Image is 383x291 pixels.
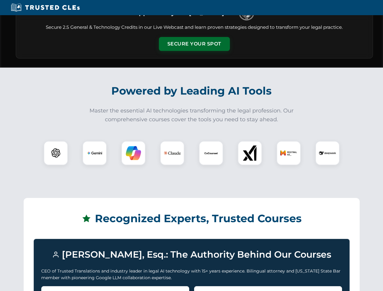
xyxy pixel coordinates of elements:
[126,145,141,161] img: Copilot Logo
[164,145,181,162] img: Claude Logo
[315,141,340,165] div: DeepSeek
[242,145,257,161] img: xAI Logo
[86,106,298,124] p: Master the essential AI technologies transforming the legal profession. Our comprehensive courses...
[159,37,230,51] button: Secure Your Spot
[121,141,146,165] div: Copilot
[199,141,223,165] div: CoCounsel
[41,268,342,281] p: CEO of Trusted Translations and industry leader in legal AI technology with 15+ years experience....
[47,144,65,162] img: ChatGPT Logo
[160,141,184,165] div: Claude
[23,24,365,31] p: Secure 2.5 General & Technology Credits in our Live Webcast and learn proven strategies designed ...
[87,145,102,161] img: Gemini Logo
[9,3,82,12] img: Trusted CLEs
[238,141,262,165] div: xAI
[277,141,301,165] div: Mistral AI
[280,145,297,162] img: Mistral AI Logo
[203,145,219,161] img: CoCounsel Logo
[24,80,360,102] h2: Powered by Leading AI Tools
[34,208,350,229] h2: Recognized Experts, Trusted Courses
[319,145,336,162] img: DeepSeek Logo
[41,246,342,263] h3: [PERSON_NAME], Esq.: The Authority Behind Our Courses
[82,141,107,165] div: Gemini
[44,141,68,165] div: ChatGPT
